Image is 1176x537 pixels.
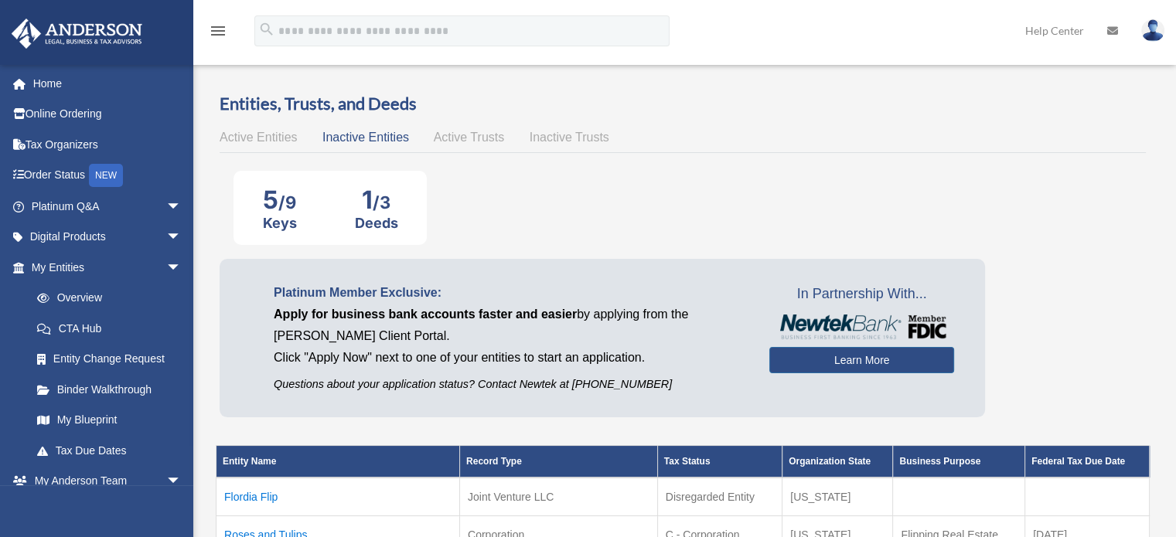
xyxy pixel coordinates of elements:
[278,192,296,212] span: /9
[355,215,398,231] div: Deeds
[782,446,893,478] th: Organization State
[322,131,409,144] span: Inactive Entities
[1024,446,1149,478] th: Federal Tax Due Date
[11,466,205,497] a: My Anderson Teamarrow_drop_down
[216,446,460,478] th: Entity Name
[166,466,197,498] span: arrow_drop_down
[657,446,782,478] th: Tax Status
[274,304,746,347] p: by applying from the [PERSON_NAME] Client Portal.
[220,92,1146,116] h3: Entities, Trusts, and Deeds
[89,164,123,187] div: NEW
[274,347,746,369] p: Click "Apply Now" next to one of your entities to start an application.
[459,446,657,478] th: Record Type
[530,131,609,144] span: Inactive Trusts
[769,347,954,373] a: Learn More
[657,478,782,516] td: Disregarded Entity
[22,435,197,466] a: Tax Due Dates
[11,252,197,283] a: My Entitiesarrow_drop_down
[22,313,197,344] a: CTA Hub
[769,282,954,307] span: In Partnership With...
[893,446,1024,478] th: Business Purpose
[22,283,189,314] a: Overview
[11,129,205,160] a: Tax Organizers
[263,215,297,231] div: Keys
[1141,19,1164,42] img: User Pic
[274,375,746,394] p: Questions about your application status? Contact Newtek at [PHONE_NUMBER]
[274,282,746,304] p: Platinum Member Exclusive:
[459,478,657,516] td: Joint Venture LLC
[777,314,946,339] img: NewtekBankLogoSM.png
[166,191,197,223] span: arrow_drop_down
[220,131,297,144] span: Active Entities
[274,308,577,321] span: Apply for business bank accounts faster and easier
[209,27,227,40] a: menu
[11,99,205,130] a: Online Ordering
[166,222,197,253] span: arrow_drop_down
[258,21,275,38] i: search
[782,478,893,516] td: [US_STATE]
[263,185,297,215] div: 5
[22,374,197,405] a: Binder Walkthrough
[11,160,205,192] a: Order StatusNEW
[209,22,227,40] i: menu
[22,405,197,436] a: My Blueprint
[11,191,205,222] a: Platinum Q&Aarrow_drop_down
[7,19,147,49] img: Anderson Advisors Platinum Portal
[22,344,197,375] a: Entity Change Request
[166,252,197,284] span: arrow_drop_down
[216,478,460,516] td: Flordia Flip
[11,222,205,253] a: Digital Productsarrow_drop_down
[373,192,390,212] span: /3
[434,131,505,144] span: Active Trusts
[355,185,398,215] div: 1
[11,68,205,99] a: Home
